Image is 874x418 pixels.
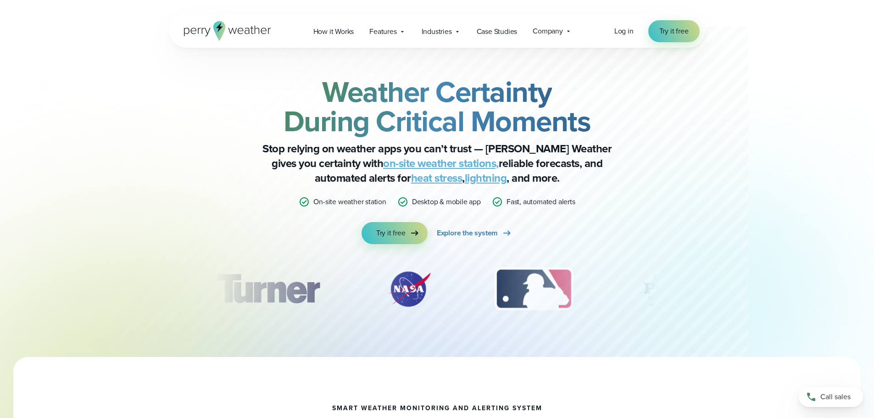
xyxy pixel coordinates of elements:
span: Explore the system [437,228,498,239]
a: heat stress [411,170,462,186]
span: How it Works [313,26,354,37]
strong: Weather Certainty During Critical Moments [284,70,591,143]
a: lightning [465,170,507,186]
span: Industries [422,26,452,37]
a: Try it free [648,20,700,42]
a: How it Works [306,22,362,41]
span: Log in [614,26,634,36]
span: Features [369,26,396,37]
h1: smart weather monitoring and alerting system [332,405,542,412]
a: Log in [614,26,634,37]
span: Case Studies [477,26,518,37]
a: on-site weather stations, [383,155,499,172]
img: NASA.svg [377,266,441,312]
p: Fast, automated alerts [507,196,575,207]
p: On-site weather station [313,196,386,207]
p: Desktop & mobile app [412,196,481,207]
span: Company [533,26,563,37]
div: 1 of 12 [202,266,333,312]
div: 3 of 12 [485,266,582,312]
span: Try it free [376,228,406,239]
div: 4 of 12 [626,266,700,312]
div: slideshow [215,266,659,317]
div: 2 of 12 [377,266,441,312]
a: Case Studies [469,22,525,41]
a: Try it free [362,222,428,244]
a: Explore the system [437,222,512,244]
p: Stop relying on weather apps you can’t trust — [PERSON_NAME] Weather gives you certainty with rel... [254,141,621,185]
img: PGA.svg [626,266,700,312]
img: Turner-Construction_1.svg [202,266,333,312]
span: Call sales [820,391,851,402]
span: Try it free [659,26,689,37]
img: MLB.svg [485,266,582,312]
a: Call sales [799,387,863,407]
